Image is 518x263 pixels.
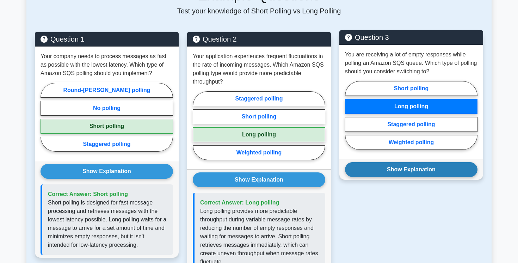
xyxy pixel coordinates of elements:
h5: Question 2 [193,35,325,43]
label: Long polling [193,127,325,142]
button: Show Explanation [41,164,173,179]
h5: Question 3 [345,33,477,42]
p: Your application experiences frequent fluctuations in the rate of incoming messages. Which Amazon... [193,52,325,86]
p: Your company needs to process messages as fast as possible with the lowest latency. Which type of... [41,52,173,78]
label: Staggered polling [41,137,173,152]
label: Round-[PERSON_NAME] polling [41,83,173,98]
label: No polling [41,101,173,116]
label: Short polling [345,81,477,96]
label: Staggered polling [193,91,325,106]
button: Show Explanation [193,172,325,187]
label: Staggered polling [345,117,477,132]
label: Weighted polling [193,145,325,160]
label: Long polling [345,99,477,114]
p: Short polling is designed for fast message processing and retrieves messages with the lowest late... [48,198,167,249]
label: Short polling [193,109,325,124]
p: You are receiving a lot of empty responses while polling an Amazon SQS queue. Which type of polli... [345,50,477,76]
span: Correct Answer: Long polling [200,200,279,206]
p: Test your knowledge of Short Polling vs Long Polling [35,7,483,15]
label: Weighted polling [345,135,477,150]
label: Short polling [41,119,173,134]
h5: Question 1 [41,35,173,43]
button: Show Explanation [345,162,477,177]
span: Correct Answer: Short polling [48,191,128,197]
